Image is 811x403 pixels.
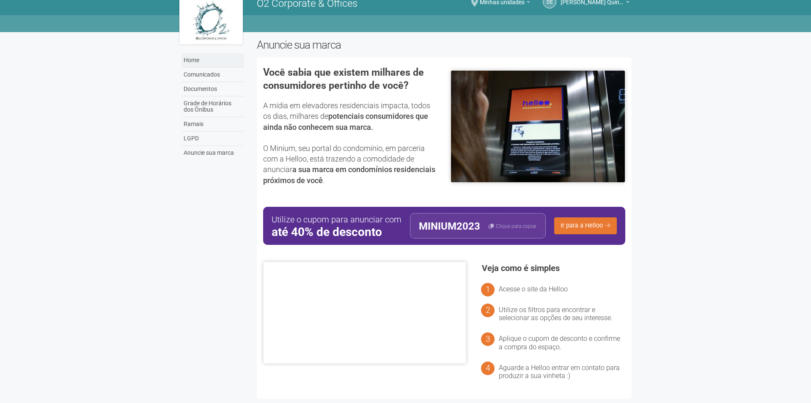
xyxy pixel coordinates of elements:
[181,68,244,82] a: Comunicados
[181,96,244,117] a: Grade de Horários dos Ônibus
[499,306,625,322] li: Utilize os filtros para encontrar e selecionar as opções de seu interesse.
[263,165,435,184] strong: a sua marca em condomínios residenciais próximos de você
[419,214,480,238] div: MINIUM2023
[181,146,244,160] a: Anuncie sua marca
[181,117,244,132] a: Ramais
[499,285,625,293] li: Acesse o site da Helloo
[263,112,428,131] strong: potenciais consumidores que ainda não conhecem sua marca.
[451,70,625,183] img: helloo-1.jpeg
[499,334,625,351] li: Aplique o cupom de desconto e confirme a compra do espaço.
[554,217,617,234] a: Ir para a Helloo
[263,100,438,186] p: A mídia em elevadores residenciais impacta, todos os dias, milhares de O Minium, seu portal do co...
[263,66,438,92] h3: Você sabia que existem milhares de consumidores pertinho de você?
[272,226,401,239] strong: até 40% de desconto
[181,53,244,68] a: Home
[181,132,244,146] a: LGPD
[181,82,244,96] a: Documentos
[272,213,401,239] div: Utilize o cupom para anunciar com
[257,38,632,51] h2: Anuncie sua marca
[489,214,536,238] button: Clique para copiar
[482,264,625,272] h3: Veja como é simples
[499,364,625,380] li: Aguarde a Helloo entrar em contato para produzir a sua vinheta :)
